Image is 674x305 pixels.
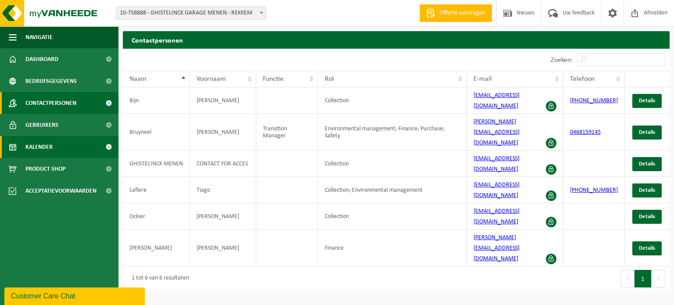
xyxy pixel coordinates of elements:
[129,75,147,83] span: Naam
[639,214,655,219] span: Details
[632,126,662,140] a: Details
[632,157,662,171] a: Details
[123,230,190,266] td: [PERSON_NAME]
[318,177,467,203] td: Collection; Environmental management
[639,161,655,167] span: Details
[570,75,595,83] span: Telefoon
[25,48,58,70] span: Dashboard
[473,92,520,109] a: [EMAIL_ADDRESS][DOMAIN_NAME]
[325,75,334,83] span: Rol
[473,208,520,225] a: [EMAIL_ADDRESS][DOMAIN_NAME]
[263,75,283,83] span: Functie
[318,87,467,114] td: Collection
[123,31,670,48] h2: Contactpersonen
[4,286,147,305] iframe: chat widget
[570,97,618,104] a: [PHONE_NUMBER]
[256,114,318,151] td: Transition Manager
[190,203,256,230] td: [PERSON_NAME]
[639,245,655,251] span: Details
[473,234,520,262] a: [PERSON_NAME][EMAIL_ADDRESS][DOMAIN_NAME]
[123,177,190,203] td: Laflere
[318,114,467,151] td: Environmental management; Finance; Purchase; Safety
[127,271,189,287] div: 1 tot 6 van 6 resultaten
[190,177,256,203] td: Tiago
[116,7,266,20] span: 10-758888 - GHISTELINCK GARAGE MENEN - REKKEM
[190,87,256,114] td: [PERSON_NAME]
[318,203,467,230] td: Collection
[635,270,652,287] button: 1
[652,270,665,287] button: Next
[25,180,97,202] span: Acceptatievoorwaarden
[632,94,662,108] a: Details
[25,114,58,136] span: Gebruikers
[123,203,190,230] td: Ockier
[473,118,520,146] a: [PERSON_NAME][EMAIL_ADDRESS][DOMAIN_NAME]
[123,87,190,114] td: Bijn
[473,182,520,199] a: [EMAIL_ADDRESS][DOMAIN_NAME]
[632,210,662,224] a: Details
[318,230,467,266] td: Finance
[639,129,655,135] span: Details
[25,92,76,114] span: Contactpersonen
[570,187,618,194] a: [PHONE_NUMBER]
[190,151,256,177] td: CONTACT FOR ACCES
[197,75,226,83] span: Voornaam
[437,9,488,18] span: Offerte aanvragen
[318,151,467,177] td: Collection
[25,26,53,48] span: Navigatie
[25,70,77,92] span: Bedrijfsgegevens
[632,241,662,255] a: Details
[473,75,492,83] span: E-mail
[123,114,190,151] td: Bruyneel
[639,187,655,193] span: Details
[190,230,256,266] td: [PERSON_NAME]
[639,98,655,104] span: Details
[620,270,635,287] button: Previous
[570,129,601,136] a: 0468159145
[419,4,492,22] a: Offerte aanvragen
[116,7,266,19] span: 10-758888 - GHISTELINCK GARAGE MENEN - REKKEM
[25,158,65,180] span: Product Shop
[25,136,53,158] span: Kalender
[551,57,573,64] label: Zoeken:
[473,155,520,172] a: [EMAIL_ADDRESS][DOMAIN_NAME]
[123,151,190,177] td: GHISTELINCK MENEN
[632,183,662,197] a: Details
[190,114,256,151] td: [PERSON_NAME]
